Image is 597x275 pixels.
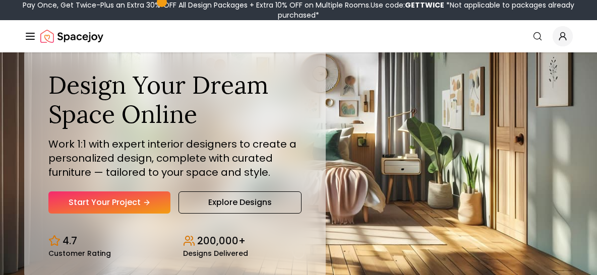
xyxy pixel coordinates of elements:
a: Start Your Project [48,191,170,214]
a: Explore Designs [178,191,302,214]
p: 4.7 [63,234,77,248]
a: Spacejoy [40,26,103,46]
small: Customer Rating [48,250,111,257]
img: Spacejoy Logo [40,26,103,46]
h1: Design Your Dream Space Online [48,71,302,128]
p: Work 1:1 with expert interior designers to create a personalized design, complete with curated fu... [48,137,302,179]
small: Designs Delivered [183,250,248,257]
p: 200,000+ [197,234,246,248]
div: Design stats [48,226,302,257]
nav: Global [24,20,573,52]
